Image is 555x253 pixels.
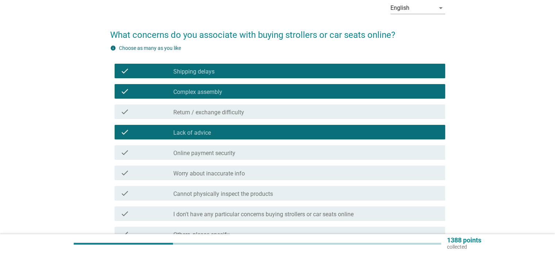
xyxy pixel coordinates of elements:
label: I don't have any particular concerns buying strollers or car seats online [173,211,354,218]
label: Cannot physically inspect the products [173,190,273,198]
i: check [120,209,129,218]
i: check [120,87,129,96]
i: check [120,169,129,177]
i: check [120,67,129,75]
i: check [120,230,129,238]
label: Online payment security [173,150,235,157]
label: Choose as many as you like [119,45,181,51]
label: Worry about inaccurate info [173,170,245,177]
label: Return / exchange difficulty [173,109,244,116]
label: Shipping delays [173,68,215,75]
label: Complex assembly [173,88,222,96]
i: check [120,148,129,157]
div: English [390,5,409,11]
h2: What concerns do you associate with buying strollers or car seats online? [110,21,445,41]
i: check [120,107,129,116]
i: check [120,128,129,137]
p: 1388 points [447,237,481,244]
i: info [110,45,116,51]
p: collected [447,244,481,250]
i: check [120,189,129,198]
label: Others, please specify [173,231,230,238]
label: Lack of advice [173,129,211,137]
i: arrow_drop_down [436,4,445,12]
